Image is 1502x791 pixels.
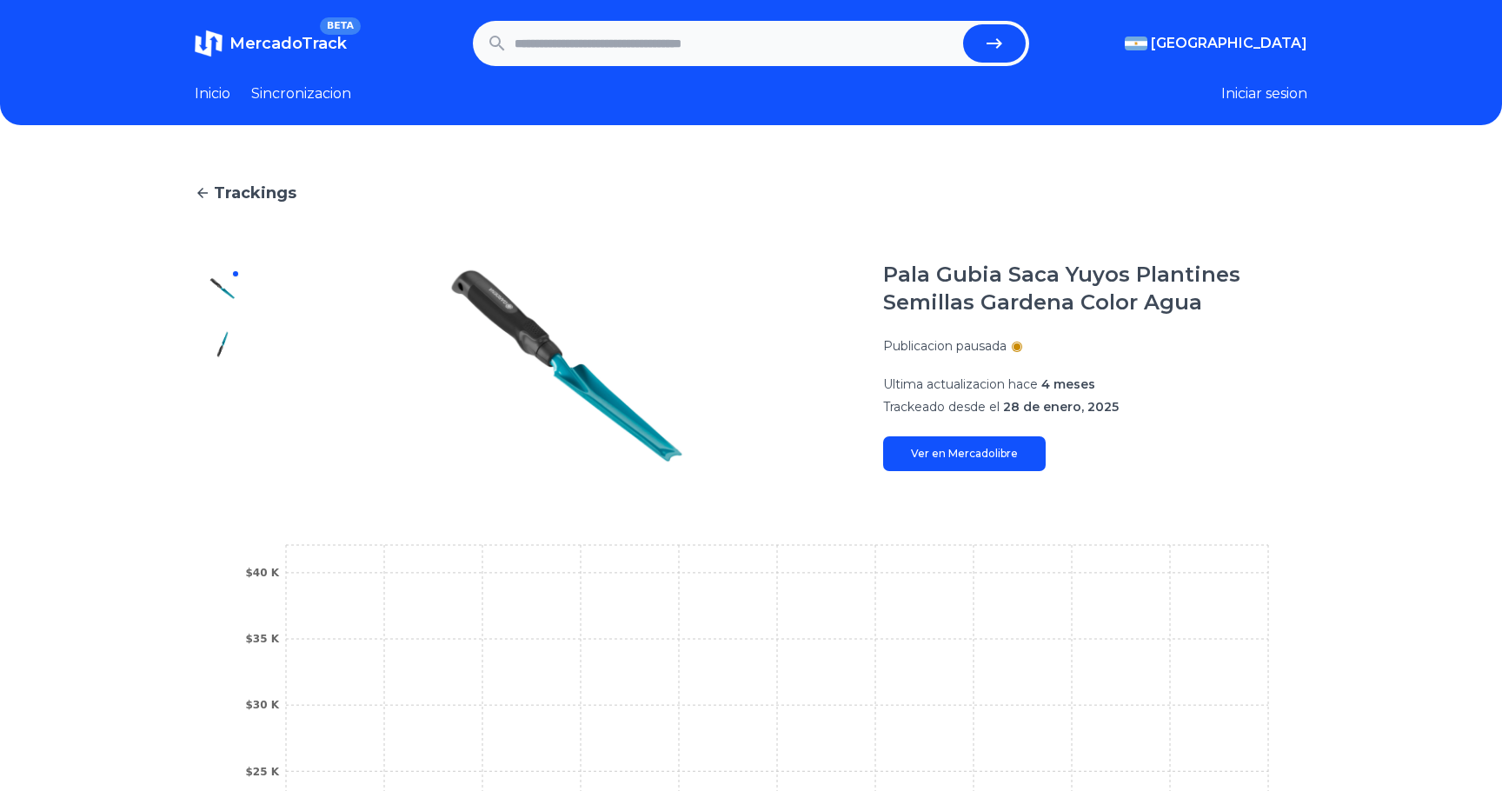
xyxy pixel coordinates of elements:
[1003,399,1119,415] span: 28 de enero, 2025
[883,399,1000,415] span: Trackeado desde el
[195,30,223,57] img: MercadoTrack
[1125,37,1147,50] img: Argentina
[883,337,1007,355] p: Publicacion pausada
[883,261,1307,316] h1: Pala Gubia Saca Yuyos Plantines Semillas Gardena Color Agua
[195,181,1307,205] a: Trackings
[1125,33,1307,54] button: [GEOGRAPHIC_DATA]
[229,34,347,53] span: MercadoTrack
[195,30,347,57] a: MercadoTrackBETA
[1041,376,1095,392] span: 4 meses
[245,633,279,645] tspan: $35 K
[285,261,848,471] img: Pala Gubia Saca Yuyos Plantines Semillas Gardena Color Agua
[195,83,230,104] a: Inicio
[1151,33,1307,54] span: [GEOGRAPHIC_DATA]
[214,181,296,205] span: Trackings
[883,376,1038,392] span: Ultima actualizacion hace
[245,699,279,711] tspan: $30 K
[245,766,279,778] tspan: $25 K
[209,275,236,302] img: Pala Gubia Saca Yuyos Plantines Semillas Gardena Color Agua
[320,17,361,35] span: BETA
[245,567,279,579] tspan: $40 K
[209,330,236,358] img: Pala Gubia Saca Yuyos Plantines Semillas Gardena Color Agua
[883,436,1046,471] a: Ver en Mercadolibre
[1221,83,1307,104] button: Iniciar sesion
[251,83,351,104] a: Sincronizacion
